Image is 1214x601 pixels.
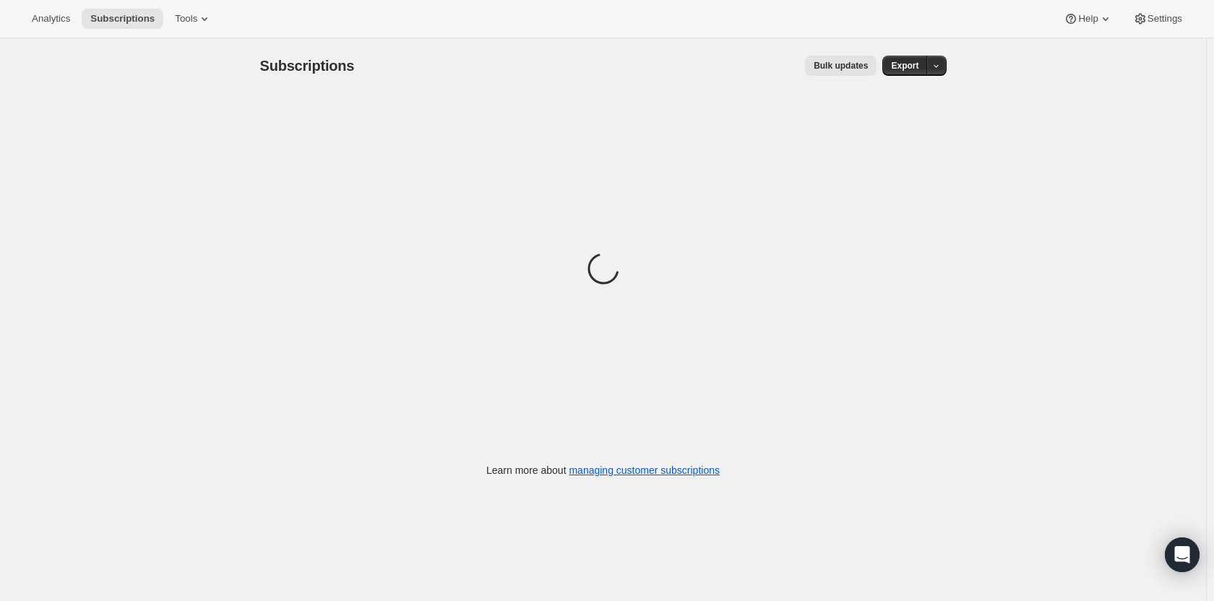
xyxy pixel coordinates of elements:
[882,56,927,76] button: Export
[569,464,720,476] a: managing customer subscriptions
[82,9,163,29] button: Subscriptions
[260,58,355,74] span: Subscriptions
[175,13,197,25] span: Tools
[1124,9,1191,29] button: Settings
[1148,13,1182,25] span: Settings
[805,56,877,76] button: Bulk updates
[23,9,79,29] button: Analytics
[32,13,70,25] span: Analytics
[90,13,155,25] span: Subscriptions
[1055,9,1121,29] button: Help
[891,60,918,72] span: Export
[814,60,868,72] span: Bulk updates
[486,463,720,477] p: Learn more about
[166,9,220,29] button: Tools
[1078,13,1098,25] span: Help
[1165,537,1200,572] div: Open Intercom Messenger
